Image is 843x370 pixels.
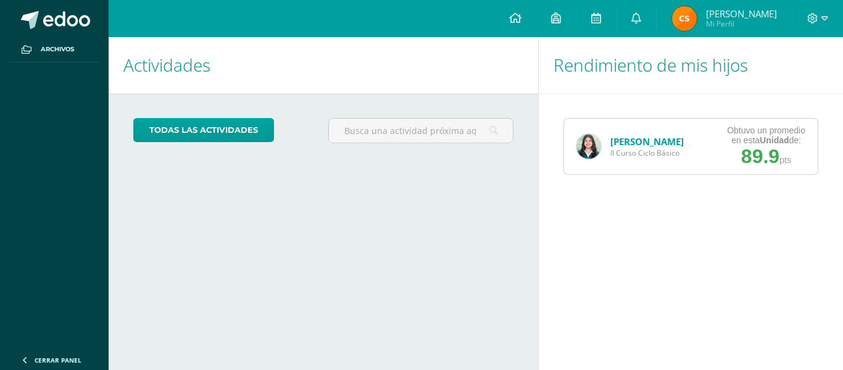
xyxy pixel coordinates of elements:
span: Cerrar panel [35,356,81,364]
span: Archivos [41,44,74,54]
div: Obtuvo un promedio en esta de: [727,125,805,145]
a: Archivos [10,37,99,62]
img: 236f60812479887bd343fffca26c79af.png [672,6,697,31]
span: [PERSON_NAME] [706,7,777,20]
h1: Rendimiento de mis hijos [554,37,829,93]
a: todas las Actividades [133,118,274,142]
strong: Unidad [760,135,789,145]
span: pts [779,155,791,165]
h1: Actividades [123,37,523,93]
span: II Curso Ciclo Básico [610,148,684,158]
img: dc0482f14f56f693728cb64e65a66321.png [576,134,601,159]
input: Busca una actividad próxima aquí... [329,119,513,143]
a: [PERSON_NAME] [610,135,684,148]
span: Mi Perfil [706,19,777,29]
span: 89.9 [741,145,779,167]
